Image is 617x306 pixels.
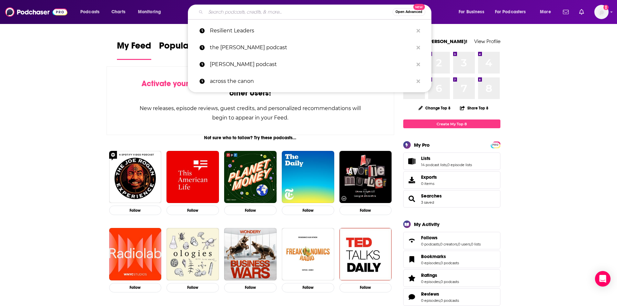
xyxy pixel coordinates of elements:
span: Exports [421,174,437,180]
img: TED Talks Daily [339,228,392,280]
span: Popular Feed [159,40,214,55]
a: 0 podcasts [421,242,440,246]
div: New releases, episode reviews, guest credits, and personalized recommendations will begin to appe... [139,104,362,122]
button: Follow [166,206,219,215]
img: The Daily [282,151,334,203]
a: Ratings [406,274,418,283]
span: Reviews [403,288,500,306]
a: 3 saved [421,200,434,205]
a: Charts [107,7,129,17]
a: The Joe Rogan Experience [109,151,162,203]
span: More [540,7,551,17]
div: by following Podcasts, Creators, Lists, and other Users! [139,79,362,98]
a: My Feed [117,40,151,60]
img: Radiolab [109,228,162,280]
input: Search podcasts, credits, & more... [206,7,393,17]
a: 0 podcasts [440,279,459,284]
a: 0 episode lists [447,163,472,167]
a: 0 users [458,242,470,246]
button: Follow [339,206,392,215]
a: Searches [406,194,418,203]
a: Create My Top 8 [403,119,500,128]
button: Follow [282,283,334,292]
a: Follows [406,236,418,245]
button: Open AdvancedNew [393,8,425,16]
span: New [413,4,425,10]
a: Bookmarks [421,254,459,259]
a: Show notifications dropdown [560,6,571,17]
img: Freakonomics Radio [282,228,334,280]
img: User Profile [594,5,609,19]
a: 14 podcast lists [421,163,447,167]
span: Activate your Feed [142,79,208,88]
button: open menu [454,7,492,17]
a: Searches [421,193,442,199]
a: the [PERSON_NAME] podcast [188,39,431,56]
a: Podchaser - Follow, Share and Rate Podcasts [5,6,67,18]
span: Lists [403,153,500,170]
button: open menu [76,7,108,17]
span: , [440,261,440,265]
button: Follow [109,206,162,215]
span: Exports [406,176,418,185]
p: Resilient Leaders [210,22,413,39]
img: Planet Money [224,151,277,203]
button: open menu [133,7,169,17]
a: Lists [421,155,472,161]
a: 0 episodes [421,279,440,284]
a: 0 podcasts [440,261,459,265]
span: PRO [492,142,499,147]
button: Follow [224,206,277,215]
span: Lists [421,155,430,161]
span: For Business [459,7,484,17]
img: Business Wars [224,228,277,280]
a: Reviews [421,291,459,297]
span: Logged in as Lydia_Gustafson [594,5,609,19]
div: Search podcasts, credits, & more... [194,5,438,19]
img: My Favorite Murder with Karen Kilgariff and Georgia Hardstark [339,151,392,203]
span: My Feed [117,40,151,55]
span: Searches [403,190,500,208]
span: Charts [111,7,125,17]
button: open menu [491,7,535,17]
a: 0 podcasts [440,298,459,303]
button: Show profile menu [594,5,609,19]
a: Popular Feed [159,40,214,60]
a: Resilient Leaders [188,22,431,39]
a: 0 lists [471,242,481,246]
img: This American Life [166,151,219,203]
span: Reviews [421,291,439,297]
span: Follows [403,232,500,249]
span: 0 items [421,181,437,186]
button: Follow [166,283,219,292]
a: Show notifications dropdown [577,6,587,17]
span: Monitoring [138,7,161,17]
a: across the canon [188,73,431,90]
img: Ologies with Alie Ward [166,228,219,280]
button: open menu [535,7,559,17]
a: Exports [403,171,500,189]
span: , [440,279,440,284]
a: 0 creators [440,242,457,246]
a: Follows [421,235,481,241]
button: Share Top 8 [460,102,489,114]
a: Lists [406,157,418,166]
div: My Activity [414,221,440,227]
span: Ratings [421,272,437,278]
span: For Podcasters [495,7,526,17]
span: Ratings [403,269,500,287]
p: the Ryley Heppner podcast [210,39,413,56]
div: Open Intercom Messenger [595,271,611,287]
